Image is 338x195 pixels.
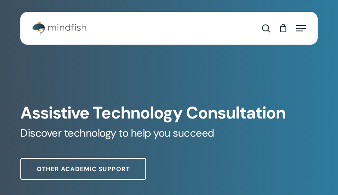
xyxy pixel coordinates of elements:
a: Cart [274,17,292,39]
header: Main Menu [20,17,318,39]
span: Other Academic Support [37,164,130,173]
h1: Assistive Technology Consultation [20,103,318,123]
a: Other Academic Support [20,158,146,180]
a: Navigation Menu [296,24,306,33]
h5: Discover technology to help you succeed [20,126,318,140]
img: Mindfish Test Prep & Academics [32,22,87,35]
